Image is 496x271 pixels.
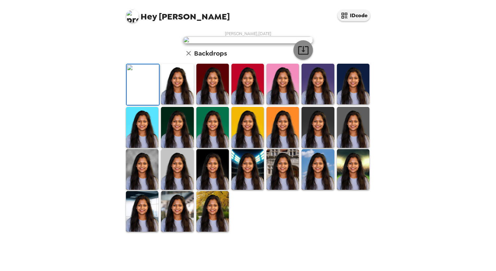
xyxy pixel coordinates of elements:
button: IDcode [338,10,370,21]
img: Original [127,64,159,105]
span: [PERSON_NAME] [126,6,230,21]
h6: Backdrops [194,48,227,58]
span: [PERSON_NAME] , [DATE] [225,31,271,36]
img: profile pic [126,10,139,23]
span: Hey [141,11,157,22]
img: user [183,36,313,44]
